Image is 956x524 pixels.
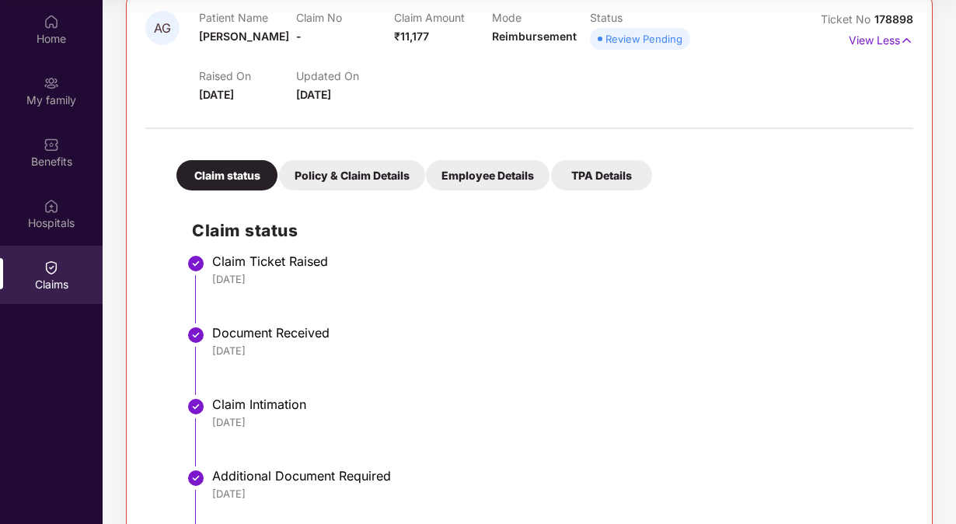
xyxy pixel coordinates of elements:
[279,160,425,190] div: Policy & Claim Details
[187,326,205,344] img: svg+xml;base64,PHN2ZyBpZD0iU3RlcC1Eb25lLTMyeDMyIiB4bWxucz0iaHR0cDovL3d3dy53My5vcmcvMjAwMC9zdmciIH...
[212,468,898,484] div: Additional Document Required
[199,69,297,82] p: Raised On
[212,272,898,286] div: [DATE]
[492,30,577,43] span: Reimbursement
[44,14,59,30] img: svg+xml;base64,PHN2ZyBpZD0iSG9tZSIgeG1sbnM9Imh0dHA6Ly93d3cudzMub3JnLzIwMDAvc3ZnIiB3aWR0aD0iMjAiIG...
[900,32,913,49] img: svg+xml;base64,PHN2ZyB4bWxucz0iaHR0cDovL3d3dy53My5vcmcvMjAwMC9zdmciIHdpZHRoPSIxNyIgaGVpZ2h0PSIxNy...
[199,88,234,101] span: [DATE]
[212,344,898,358] div: [DATE]
[176,160,277,190] div: Claim status
[199,11,297,24] p: Patient Name
[849,28,913,49] p: View Less
[394,30,429,43] span: ₹11,177
[821,12,874,26] span: Ticket No
[212,415,898,429] div: [DATE]
[44,260,59,275] img: svg+xml;base64,PHN2ZyBpZD0iQ2xhaW0iIHhtbG5zPSJodHRwOi8vd3d3LnczLm9yZy8yMDAwL3N2ZyIgd2lkdGg9IjIwIi...
[187,397,205,416] img: svg+xml;base64,PHN2ZyBpZD0iU3RlcC1Eb25lLTMyeDMyIiB4bWxucz0iaHR0cDovL3d3dy53My5vcmcvMjAwMC9zdmciIH...
[296,11,394,24] p: Claim No
[590,11,688,24] p: Status
[394,11,492,24] p: Claim Amount
[192,218,898,243] h2: Claim status
[551,160,652,190] div: TPA Details
[187,469,205,487] img: svg+xml;base64,PHN2ZyBpZD0iU3RlcC1Eb25lLTMyeDMyIiB4bWxucz0iaHR0cDovL3d3dy53My5vcmcvMjAwMC9zdmciIH...
[212,396,898,412] div: Claim Intimation
[426,160,550,190] div: Employee Details
[44,198,59,214] img: svg+xml;base64,PHN2ZyBpZD0iSG9zcGl0YWxzIiB4bWxucz0iaHR0cDovL3d3dy53My5vcmcvMjAwMC9zdmciIHdpZHRoPS...
[44,137,59,152] img: svg+xml;base64,PHN2ZyBpZD0iQmVuZWZpdHMiIHhtbG5zPSJodHRwOi8vd3d3LnczLm9yZy8yMDAwL3N2ZyIgd2lkdGg9Ij...
[212,325,898,341] div: Document Received
[187,254,205,273] img: svg+xml;base64,PHN2ZyBpZD0iU3RlcC1Eb25lLTMyeDMyIiB4bWxucz0iaHR0cDovL3d3dy53My5vcmcvMjAwMC9zdmciIH...
[605,31,682,47] div: Review Pending
[874,12,913,26] span: 178898
[199,30,289,43] span: [PERSON_NAME]
[296,30,302,43] span: -
[44,75,59,91] img: svg+xml;base64,PHN2ZyB3aWR0aD0iMjAiIGhlaWdodD0iMjAiIHZpZXdCb3g9IjAgMCAyMCAyMCIgZmlsbD0ibm9uZSIgeG...
[296,69,394,82] p: Updated On
[212,253,898,269] div: Claim Ticket Raised
[154,22,171,35] span: AG
[212,487,898,501] div: [DATE]
[296,88,331,101] span: [DATE]
[492,11,590,24] p: Mode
